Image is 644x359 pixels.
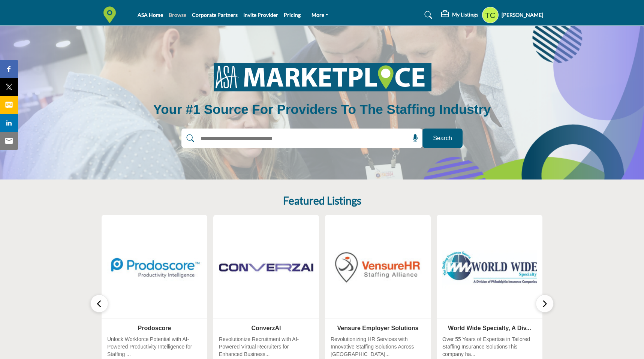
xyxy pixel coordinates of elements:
a: ASA Home [138,12,163,18]
img: image [204,57,440,96]
a: ConverzAI [251,325,281,331]
a: Vensure Employer Solutions [337,325,419,331]
a: Search [417,9,437,21]
img: ConverzAI [219,220,313,315]
a: More [306,10,334,20]
div: My Listings [441,10,478,19]
img: World Wide Specialty, A Div... [442,220,537,315]
a: Invite Provider [243,12,278,18]
a: Browse [169,12,186,18]
img: Site Logo [101,6,122,23]
h2: Featured Listings [283,194,361,207]
img: Vensure Employer Solutions [331,220,425,315]
img: Prodoscore [107,220,202,315]
a: World Wide Specialty, A Div... [448,325,531,331]
h5: [PERSON_NAME] [502,11,543,19]
a: Prodoscore [138,325,171,331]
span: Search [433,134,452,143]
a: Pricing [284,12,301,18]
a: Corporate Partners [192,12,238,18]
button: Show hide supplier dropdown [482,7,499,23]
h1: Your #1 Source for Providers to the Staffing Industry [153,101,491,118]
button: Search [422,129,463,148]
h5: My Listings [452,11,478,18]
